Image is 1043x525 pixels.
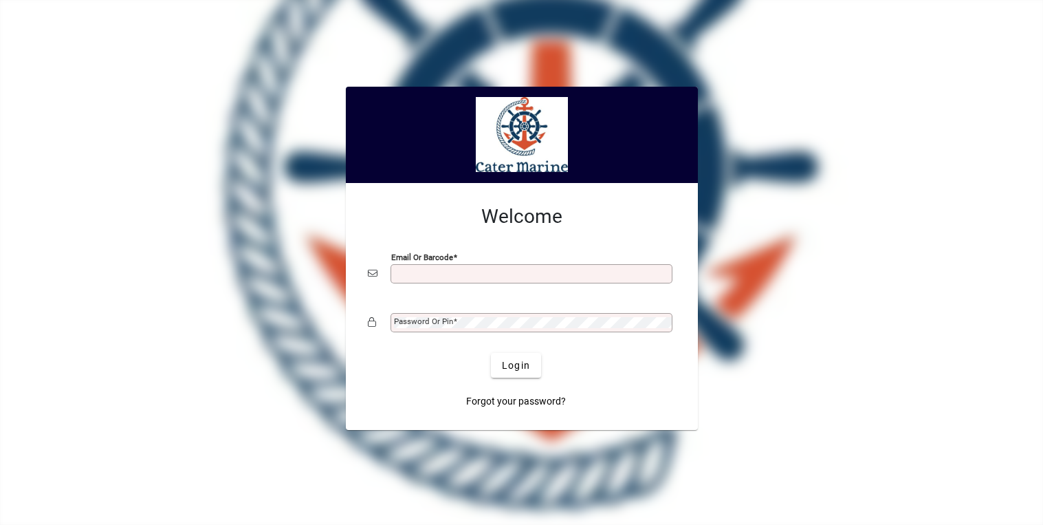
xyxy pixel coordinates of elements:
span: Forgot your password? [466,394,566,409]
mat-label: Email or Barcode [391,253,453,262]
a: Forgot your password? [461,389,571,414]
mat-label: Password or Pin [394,317,453,326]
h2: Welcome [368,205,676,228]
button: Login [491,353,541,378]
span: Login [502,358,530,373]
